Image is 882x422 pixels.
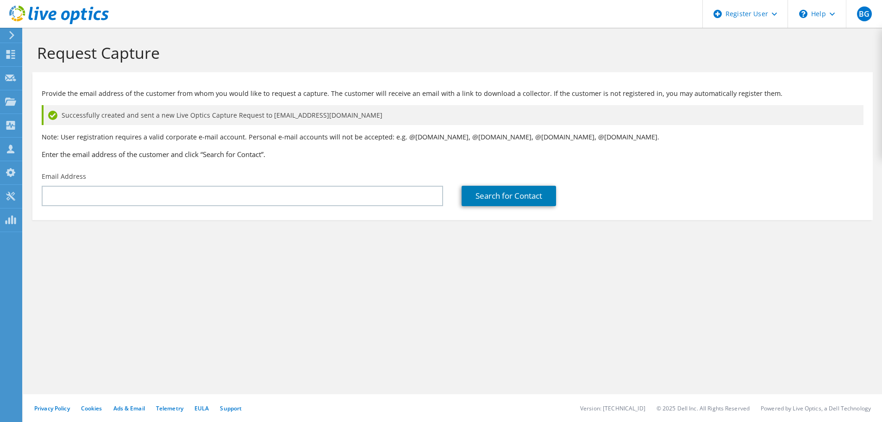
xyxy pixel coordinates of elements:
li: Powered by Live Optics, a Dell Technology [761,404,871,412]
a: Ads & Email [113,404,145,412]
a: Search for Contact [462,186,556,206]
a: Telemetry [156,404,183,412]
a: EULA [194,404,209,412]
li: © 2025 Dell Inc. All Rights Reserved [657,404,750,412]
span: BG [857,6,872,21]
a: Privacy Policy [34,404,70,412]
h1: Request Capture [37,43,863,63]
p: Note: User registration requires a valid corporate e-mail account. Personal e-mail accounts will ... [42,132,863,142]
h3: Enter the email address of the customer and click “Search for Contact”. [42,149,863,159]
a: Cookies [81,404,102,412]
li: Version: [TECHNICAL_ID] [580,404,645,412]
p: Provide the email address of the customer from whom you would like to request a capture. The cust... [42,88,863,99]
a: Support [220,404,242,412]
span: Successfully created and sent a new Live Optics Capture Request to [EMAIL_ADDRESS][DOMAIN_NAME] [62,110,382,120]
label: Email Address [42,172,86,181]
svg: \n [799,10,807,18]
